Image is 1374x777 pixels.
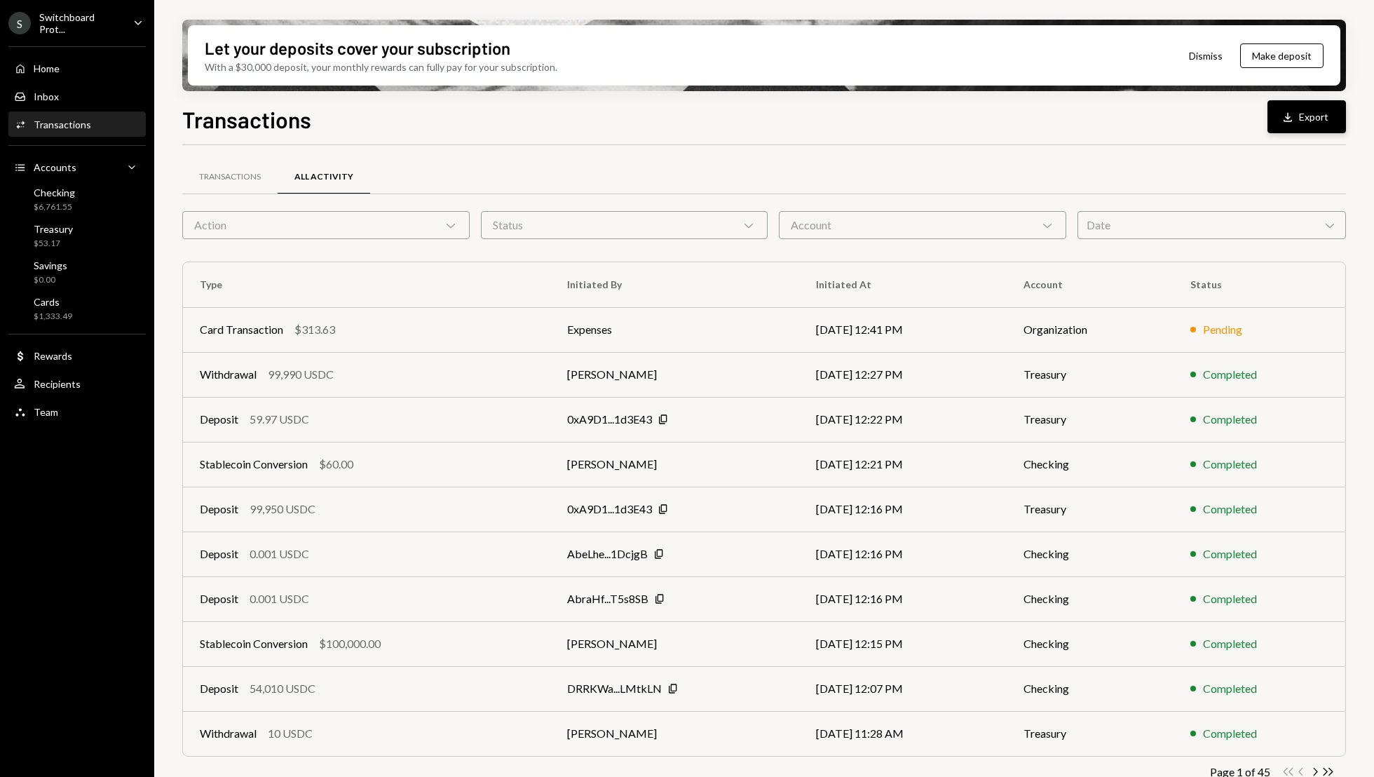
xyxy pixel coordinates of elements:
div: Transactions [199,171,261,183]
th: Status [1174,262,1345,307]
div: Deposit [200,590,238,607]
div: Let your deposits cover your subscription [205,36,510,60]
td: Organization [1007,307,1174,352]
div: Switchboard Prot... [39,11,122,35]
div: 59.97 USDC [250,411,309,428]
div: Account [779,211,1066,239]
td: [PERSON_NAME] [550,442,799,487]
button: Export [1267,100,1346,133]
th: Initiated At [799,262,1007,307]
div: $100,000.00 [319,635,381,652]
div: 99,950 USDC [250,501,315,518]
td: Checking [1007,442,1174,487]
div: 0xA9D1...1d3E43 [567,411,652,428]
div: Date [1077,211,1346,239]
div: 0.001 USDC [250,590,309,607]
div: Status [481,211,768,239]
td: [DATE] 11:28 AM [799,711,1007,756]
a: All Activity [278,159,370,195]
td: [DATE] 12:16 PM [799,532,1007,576]
div: Completed [1203,635,1257,652]
td: Expenses [550,307,799,352]
div: Savings [34,259,67,271]
div: Action [182,211,470,239]
div: Deposit [200,546,238,562]
div: Stablecoin Conversion [200,456,308,473]
div: Withdrawal [200,725,257,742]
div: Rewards [34,350,72,362]
a: Inbox [8,83,146,109]
div: AbraHf...T5s8SB [567,590,648,607]
a: Team [8,399,146,424]
div: Deposit [200,411,238,428]
td: [DATE] 12:16 PM [799,487,1007,532]
button: Make deposit [1240,43,1324,68]
div: $53.17 [34,238,73,250]
td: [DATE] 12:22 PM [799,397,1007,442]
div: Cards [34,296,72,308]
div: All Activity [294,171,353,183]
td: Treasury [1007,487,1174,532]
div: $60.00 [319,456,353,473]
div: Checking [34,187,75,198]
button: Dismiss [1171,39,1240,72]
td: [PERSON_NAME] [550,352,799,397]
div: Completed [1203,501,1257,518]
a: Recipients [8,371,146,396]
td: Checking [1007,666,1174,711]
div: Pending [1203,321,1242,338]
td: [DATE] 12:15 PM [799,621,1007,666]
div: Team [34,406,58,418]
div: 0.001 USDC [250,546,309,562]
a: Savings$0.00 [8,255,146,289]
th: Account [1007,262,1174,307]
div: $313.63 [294,321,335,338]
div: S [8,12,31,34]
a: Rewards [8,343,146,368]
a: Home [8,55,146,81]
a: Treasury$53.17 [8,219,146,252]
div: Completed [1203,366,1257,383]
th: Type [183,262,550,307]
td: [DATE] 12:21 PM [799,442,1007,487]
div: Completed [1203,411,1257,428]
div: Completed [1203,456,1257,473]
h1: Transactions [182,105,311,133]
div: Completed [1203,546,1257,562]
td: Checking [1007,576,1174,621]
td: Checking [1007,532,1174,576]
td: Treasury [1007,397,1174,442]
td: Treasury [1007,711,1174,756]
td: Checking [1007,621,1174,666]
div: Deposit [200,501,238,518]
a: Transactions [8,112,146,137]
div: Recipients [34,378,81,390]
div: $6,761.55 [34,201,75,213]
div: 10 USDC [268,725,313,742]
div: Inbox [34,90,59,102]
div: 54,010 USDC [250,680,315,697]
div: Completed [1203,590,1257,607]
td: [PERSON_NAME] [550,621,799,666]
div: 0xA9D1...1d3E43 [567,501,652,518]
a: Cards$1,333.49 [8,292,146,325]
div: Accounts [34,161,76,173]
td: Treasury [1007,352,1174,397]
div: Deposit [200,680,238,697]
a: Transactions [182,159,278,195]
div: Home [34,62,60,74]
td: [PERSON_NAME] [550,711,799,756]
td: [DATE] 12:16 PM [799,576,1007,621]
a: Accounts [8,154,146,180]
div: Stablecoin Conversion [200,635,308,652]
div: $0.00 [34,274,67,286]
div: With a $30,000 deposit, your monthly rewards can fully pay for your subscription. [205,60,557,74]
div: Treasury [34,223,73,235]
td: [DATE] 12:27 PM [799,352,1007,397]
td: [DATE] 12:41 PM [799,307,1007,352]
div: Withdrawal [200,366,257,383]
div: 99,990 USDC [268,366,334,383]
td: [DATE] 12:07 PM [799,666,1007,711]
th: Initiated By [550,262,799,307]
div: Card Transaction [200,321,283,338]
